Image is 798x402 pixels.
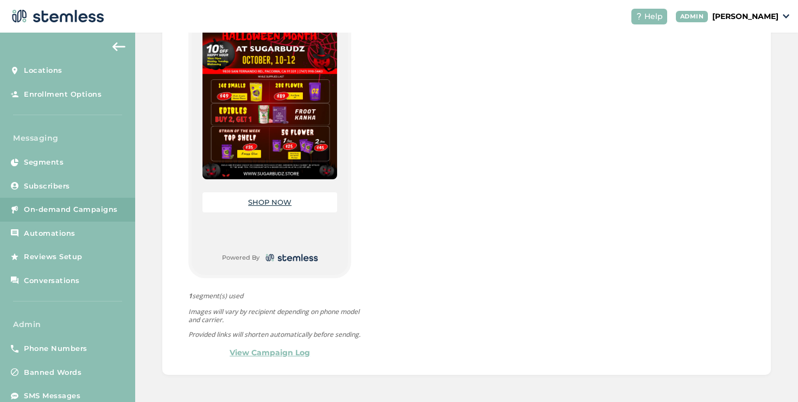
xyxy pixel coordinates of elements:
span: Help [644,11,663,22]
img: icon_down-arrow-small-66adaf34.svg [783,14,789,18]
span: SMS Messages [24,391,80,401]
p: [PERSON_NAME] [712,11,778,22]
span: Phone Numbers [24,343,87,354]
img: icon-help-white-03924b79.svg [636,13,642,20]
span: Locations [24,65,62,76]
strong: 1 [188,291,192,300]
span: Banned Words [24,367,81,378]
p: Images will vary by recipient depending on phone model and carrier. [188,307,362,324]
span: Reviews Setup [24,252,83,262]
p: Provided links will shorten automatically before sending. [188,330,362,338]
span: Subscribers [24,181,70,192]
span: Enrollment Options [24,89,102,100]
span: Conversations [24,275,80,286]
div: ADMIN [676,11,708,22]
img: icon-arrow-back-accent-c549486e.svg [112,42,125,51]
img: logo-dark-0685b13c.svg [264,252,318,264]
span: On-demand Campaigns [24,204,118,215]
span: Automations [24,228,75,239]
img: GrdG5sx230RIdUvTt85880EYVaSFRIuwYEdant1z.jpg [202,22,337,179]
a: SHOP NOW [248,198,292,206]
small: Powered By [222,253,259,262]
iframe: Chat Widget [744,350,798,402]
span: Segments [24,157,64,168]
img: logo-dark-0685b13c.svg [9,5,104,27]
a: View Campaign Log [230,347,310,359]
span: segment(s) used [188,291,362,301]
